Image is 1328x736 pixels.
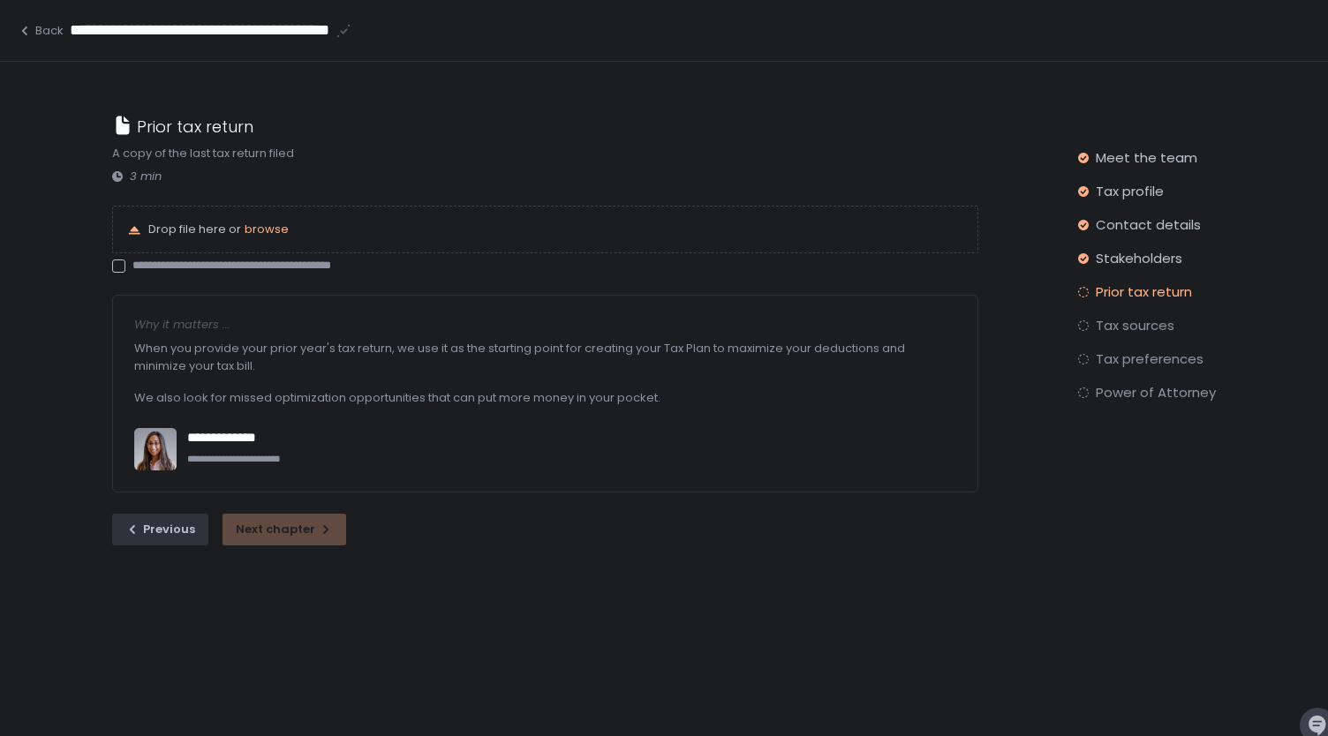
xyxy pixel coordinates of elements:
[148,222,289,237] p: Drop file here or
[245,222,289,237] button: browse
[245,221,289,237] span: browse
[112,145,978,162] div: A copy of the last tax return filed
[112,169,978,184] div: 3 min
[1096,283,1192,301] span: Prior tax return
[125,522,195,537] div: Previous
[134,317,956,333] div: Why it matters ...
[1096,250,1182,267] span: Stakeholders
[1096,384,1216,402] span: Power of Attorney
[1096,350,1203,368] span: Tax preferences
[112,514,208,545] button: Previous
[137,115,253,139] h1: Prior tax return
[134,382,956,414] div: We also look for missed optimization opportunities that can put more money in your pocket.
[134,333,956,382] div: When you provide your prior year's tax return, we use it as the starting point for creating your ...
[1096,216,1201,234] span: Contact details
[1096,317,1174,334] span: Tax sources
[1096,149,1197,167] span: Meet the team
[18,23,64,39] button: Back
[1096,183,1164,200] span: Tax profile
